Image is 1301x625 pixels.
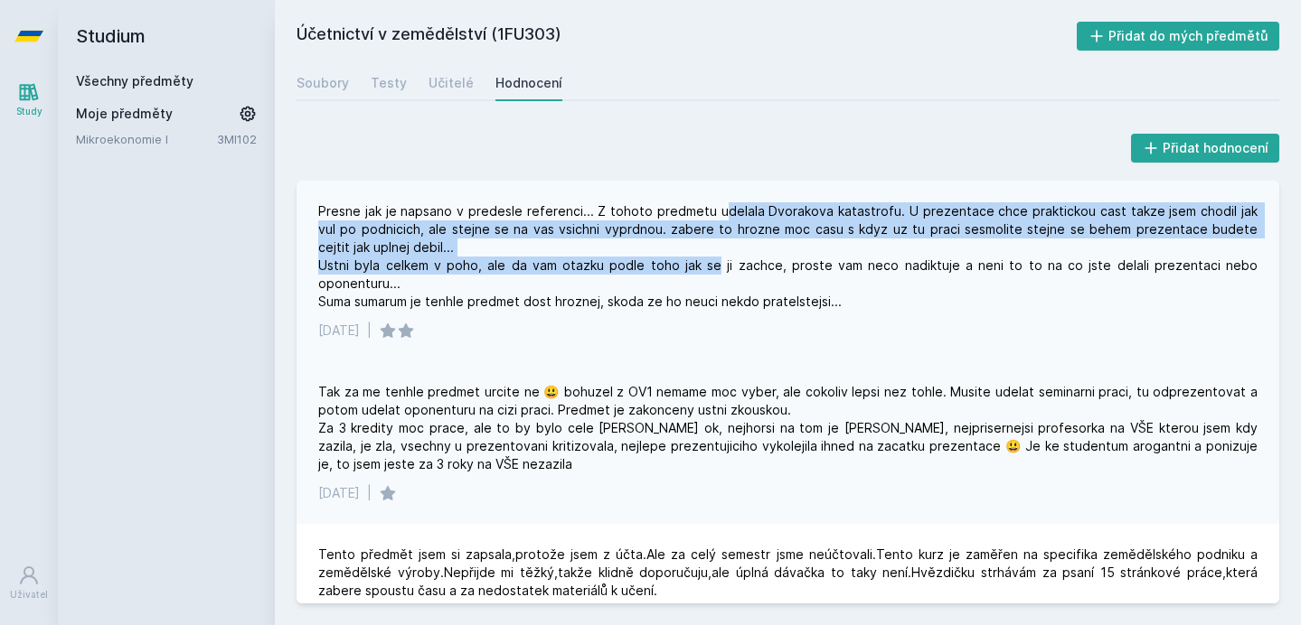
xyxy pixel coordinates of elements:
div: Tento předmět jsem si zapsala,protože jsem z účta.Ale za celý semestr jsme neúčtovali.Tento kurz ... [318,546,1258,600]
a: Study [4,72,54,127]
a: 3MI102 [217,132,257,146]
div: Presne jak je napsano v predesle referenci... Z tohoto predmetu udelala Dvorakova katastrofu. U p... [318,202,1258,311]
button: Přidat hodnocení [1131,134,1280,163]
div: Uživatel [10,588,48,602]
a: Všechny předměty [76,73,193,89]
button: Přidat do mých předmětů [1077,22,1280,51]
div: Učitelé [429,74,474,92]
div: [DATE] [318,484,360,502]
span: Moje předměty [76,105,173,123]
div: Study [16,105,42,118]
div: Soubory [297,74,349,92]
div: Tak za me tenhle predmet urcite ne 😃 bohuzel z OV1 nemame moc vyber, ale cokoliv lepsi nez tohle.... [318,383,1258,473]
a: Učitelé [429,65,474,101]
div: Testy [371,74,407,92]
div: [DATE] [318,322,360,340]
div: | [367,322,372,340]
div: Hodnocení [495,74,562,92]
h2: Účetnictví v zemědělství (1FU303) [297,22,1077,51]
a: Hodnocení [495,65,562,101]
a: Testy [371,65,407,101]
a: Mikroekonomie I [76,130,217,148]
div: | [367,484,372,502]
a: Soubory [297,65,349,101]
a: Uživatel [4,555,54,611]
